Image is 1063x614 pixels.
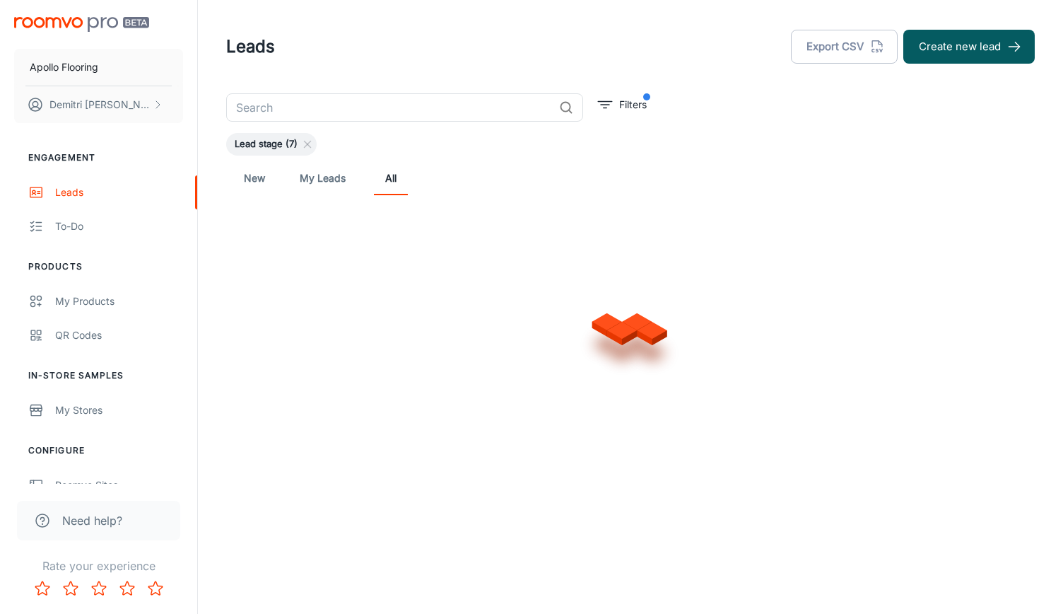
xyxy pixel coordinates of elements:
button: Create new lead [903,30,1035,64]
div: QR Codes [55,328,183,343]
p: Apollo Flooring [30,59,98,75]
a: My Leads [300,161,346,195]
p: Demitri [PERSON_NAME] [49,97,149,112]
input: Search [226,93,553,122]
button: filter [594,93,650,116]
div: My Stores [55,402,183,418]
button: Demitri [PERSON_NAME] [14,86,183,123]
a: New [237,161,271,195]
div: Roomvo Sites [55,477,183,493]
button: Apollo Flooring [14,49,183,86]
span: Need help? [62,512,122,529]
p: Filters [619,97,647,112]
div: To-do [55,219,183,234]
h1: Leads [226,34,275,59]
div: Lead stage (7) [226,133,317,156]
a: All [374,161,408,195]
button: Export CSV [791,30,898,64]
img: Roomvo PRO Beta [14,17,149,32]
span: Lead stage (7) [226,137,306,151]
div: Leads [55,185,183,200]
div: My Products [55,294,183,309]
